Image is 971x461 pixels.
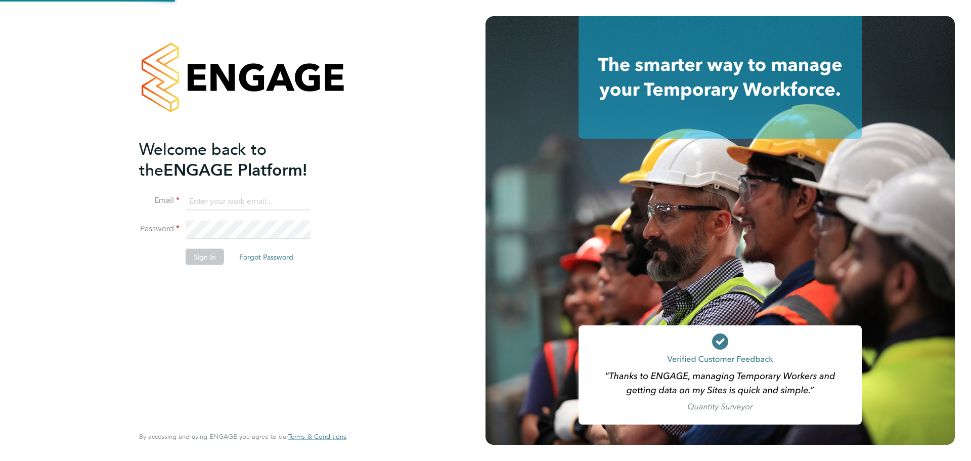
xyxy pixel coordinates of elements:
button: Forgot Password [231,249,301,265]
h2: ENGAGE Platform! [139,139,336,180]
input: Enter your work email... [186,192,311,211]
span: Welcome back to the [139,139,267,180]
button: Sign In [186,249,224,265]
span: By accessing and using ENGAGE you agree to our [139,432,346,441]
label: Email [139,195,180,206]
a: Terms & Conditions [288,433,346,441]
label: Password [139,224,180,234]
